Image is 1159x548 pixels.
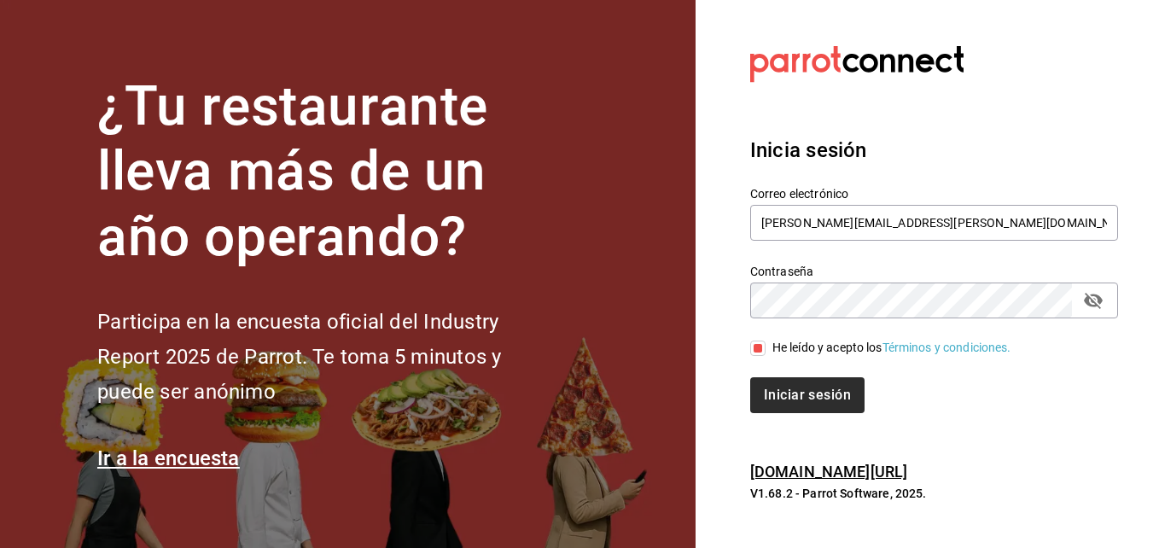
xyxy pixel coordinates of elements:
[97,74,558,271] h1: ¿Tu restaurante lleva más de un año operando?
[750,463,907,481] a: [DOMAIN_NAME][URL]
[750,265,1118,277] label: Contraseña
[97,446,240,470] a: Ir a la encuesta
[97,305,558,409] h2: Participa en la encuesta oficial del Industry Report 2025 de Parrot. Te toma 5 minutos y puede se...
[750,187,1118,199] label: Correo electrónico
[1079,286,1108,315] button: passwordField
[750,135,1118,166] h3: Inicia sesión
[772,339,1011,357] div: He leído y acepto los
[750,485,1118,502] p: V1.68.2 - Parrot Software, 2025.
[882,341,1011,354] a: Términos y condiciones.
[750,205,1118,241] input: Ingresa tu correo electrónico
[750,377,865,413] button: Iniciar sesión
